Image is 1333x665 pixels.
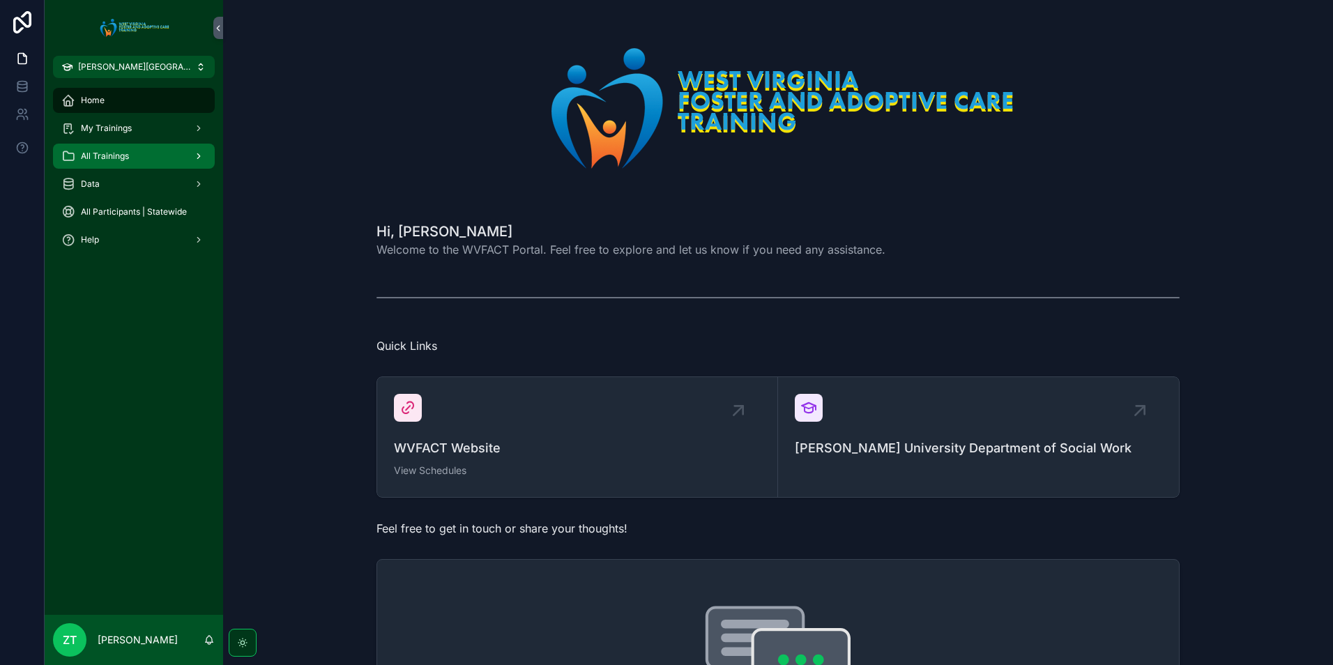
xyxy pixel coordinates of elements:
[78,61,195,72] span: [PERSON_NAME][GEOGRAPHIC_DATA]
[81,95,105,106] span: Home
[53,88,215,113] a: Home
[63,632,77,648] span: ZT
[81,178,100,190] span: Data
[96,17,172,39] img: App logo
[394,438,761,458] span: WVFACT Website
[53,227,215,252] a: Help
[778,377,1179,497] a: [PERSON_NAME] University Department of Social Work
[53,144,215,169] a: All Trainings
[45,78,223,270] div: scrollable content
[394,464,761,477] span: View Schedules
[525,33,1031,183] img: 26288-LogoRetina.png
[795,438,1162,458] span: [PERSON_NAME] University Department of Social Work
[98,633,178,647] p: [PERSON_NAME]
[53,199,215,224] a: All Participants | Statewide
[81,206,187,217] span: All Participants | Statewide
[377,377,778,497] a: WVFACT WebsiteView Schedules
[376,521,627,535] span: Feel free to get in touch or share your thoughts!
[376,339,437,353] span: Quick Links
[81,151,129,162] span: All Trainings
[53,116,215,141] a: My Trainings
[53,171,215,197] a: Data
[81,123,132,134] span: My Trainings
[53,56,215,78] button: [PERSON_NAME][GEOGRAPHIC_DATA]
[81,234,99,245] span: Help
[376,222,885,241] h1: Hi, [PERSON_NAME]
[376,241,885,258] span: Welcome to the WVFACT Portal. Feel free to explore and let us know if you need any assistance.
